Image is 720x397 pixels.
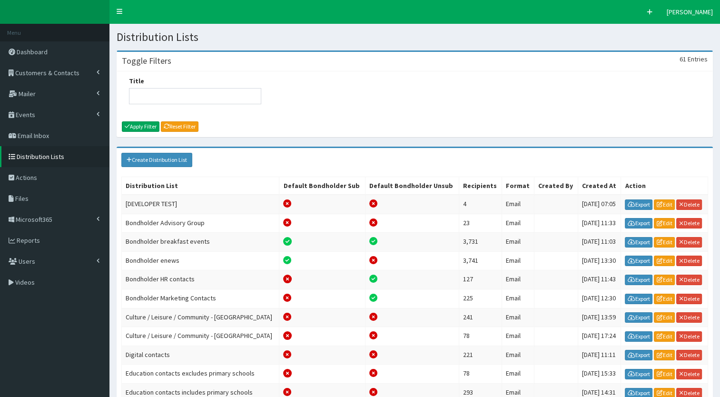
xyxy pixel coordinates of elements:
[459,251,502,270] td: 3,741
[688,55,708,63] span: Entries
[654,199,675,210] a: Edit
[459,214,502,233] td: 23
[502,308,534,327] td: Email
[502,233,534,252] td: Email
[17,236,40,245] span: Reports
[625,294,652,304] a: Export
[459,195,502,214] td: 4
[578,214,621,233] td: [DATE] 11:33
[122,308,279,327] td: Culture / Leisure / Community - [GEOGRAPHIC_DATA]
[17,48,48,56] span: Dashboard
[534,177,578,195] th: Created By
[15,194,29,203] span: Files
[502,270,534,289] td: Email
[502,214,534,233] td: Email
[654,237,675,248] a: Edit
[122,177,279,195] th: Distribution List
[654,369,675,379] a: Edit
[654,218,675,228] a: Edit
[680,55,686,63] span: 61
[578,308,621,327] td: [DATE] 13:59
[459,308,502,327] td: 241
[578,251,621,270] td: [DATE] 13:30
[17,152,64,161] span: Distribution Lists
[122,365,279,384] td: Education contacts excludes primary schools
[578,233,621,252] td: [DATE] 11:03
[625,331,652,342] a: Export
[676,275,702,285] a: Delete
[459,270,502,289] td: 127
[502,251,534,270] td: Email
[502,289,534,308] td: Email
[578,365,621,384] td: [DATE] 15:33
[122,233,279,252] td: Bondholder breakfast events
[654,331,675,342] a: Edit
[676,256,702,266] a: Delete
[122,57,171,65] h3: Toggle Filters
[625,199,652,210] a: Export
[625,218,652,228] a: Export
[16,110,35,119] span: Events
[459,365,502,384] td: 78
[16,173,37,182] span: Actions
[654,350,675,360] a: Edit
[122,214,279,233] td: Bondholder Advisory Group
[502,365,534,384] td: Email
[122,346,279,365] td: Digital contacts
[122,121,159,132] button: Apply Filter
[676,369,702,379] a: Delete
[625,312,652,323] a: Export
[676,199,702,210] a: Delete
[621,177,708,195] th: Action
[625,256,652,266] a: Export
[122,327,279,346] td: Culture / Leisure / Community - [GEOGRAPHIC_DATA]
[122,251,279,270] td: Bondholder enews
[654,256,675,266] a: Edit
[654,294,675,304] a: Edit
[121,153,192,167] a: Create Distribution List
[578,270,621,289] td: [DATE] 11:43
[459,233,502,252] td: 3,731
[676,331,702,342] a: Delete
[161,121,198,132] a: Reset Filter
[676,294,702,304] a: Delete
[18,131,49,140] span: Email Inbox
[625,275,652,285] a: Export
[667,8,713,16] span: [PERSON_NAME]
[122,289,279,308] td: Bondholder Marketing Contacts
[459,346,502,365] td: 221
[122,195,279,214] td: [DEVELOPER TEST]
[459,177,502,195] th: Recipients
[19,257,35,266] span: Users
[578,327,621,346] td: [DATE] 17:24
[625,237,652,248] a: Export
[502,177,534,195] th: Format
[654,275,675,285] a: Edit
[15,278,35,287] span: Videos
[578,195,621,214] td: [DATE] 07:05
[676,218,702,228] a: Delete
[502,327,534,346] td: Email
[15,69,79,77] span: Customers & Contacts
[16,215,52,224] span: Microsoft365
[578,346,621,365] td: [DATE] 11:11
[676,237,702,248] a: Delete
[502,346,534,365] td: Email
[654,312,675,323] a: Edit
[578,177,621,195] th: Created At
[279,177,365,195] th: Default Bondholder Sub
[625,350,652,360] a: Export
[19,89,36,98] span: Mailer
[578,289,621,308] td: [DATE] 12:30
[676,350,702,360] a: Delete
[459,327,502,346] td: 78
[625,369,652,379] a: Export
[502,195,534,214] td: Email
[676,312,702,323] a: Delete
[129,76,144,86] label: Title
[122,270,279,289] td: Bondholder HR contacts
[365,177,459,195] th: Default Bondholder Unsub
[117,31,713,43] h1: Distribution Lists
[459,289,502,308] td: 225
